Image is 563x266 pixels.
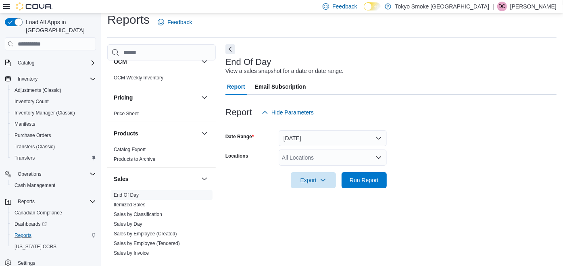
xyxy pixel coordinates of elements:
[296,172,331,188] span: Export
[11,208,65,218] a: Canadian Compliance
[200,57,209,66] button: OCM
[15,197,38,206] button: Reports
[2,73,99,85] button: Inventory
[8,152,99,164] button: Transfers
[279,130,387,146] button: [DATE]
[350,176,379,184] span: Run Report
[114,146,146,153] span: Catalog Export
[8,118,99,130] button: Manifests
[11,242,60,251] a: [US_STATE] CCRS
[114,202,146,208] a: Itemized Sales
[107,73,216,86] div: OCM
[225,153,248,159] label: Locations
[11,131,54,140] a: Purchase Orders
[492,2,494,11] p: |
[15,221,47,227] span: Dashboards
[16,2,52,10] img: Cova
[2,168,99,180] button: Operations
[200,129,209,138] button: Products
[11,242,96,251] span: Washington CCRS
[114,240,180,247] span: Sales by Employee (Tendered)
[2,57,99,69] button: Catalog
[11,142,58,152] a: Transfers (Classic)
[18,76,38,82] span: Inventory
[15,243,56,250] span: [US_STATE] CCRS
[11,231,96,240] span: Reports
[15,232,31,239] span: Reports
[23,18,96,34] span: Load All Apps in [GEOGRAPHIC_DATA]
[15,155,35,161] span: Transfers
[375,154,382,161] button: Open list of options
[114,58,127,66] h3: OCM
[8,230,99,241] button: Reports
[11,219,96,229] span: Dashboards
[8,218,99,230] a: Dashboards
[11,219,50,229] a: Dashboards
[11,108,78,118] a: Inventory Manager (Classic)
[8,241,99,252] button: [US_STATE] CCRS
[154,14,195,30] a: Feedback
[114,250,149,256] a: Sales by Invoice
[225,67,344,75] div: View a sales snapshot for a date or date range.
[107,109,216,122] div: Pricing
[114,129,198,137] button: Products
[11,231,35,240] a: Reports
[225,44,235,54] button: Next
[225,108,252,117] h3: Report
[225,57,271,67] h3: End Of Day
[15,74,41,84] button: Inventory
[114,75,163,81] a: OCM Weekly Inventory
[11,85,65,95] a: Adjustments (Classic)
[114,241,180,246] a: Sales by Employee (Tendered)
[2,196,99,207] button: Reports
[8,141,99,152] button: Transfers (Classic)
[15,210,62,216] span: Canadian Compliance
[8,180,99,191] button: Cash Management
[11,85,96,95] span: Adjustments (Classic)
[114,94,133,102] h3: Pricing
[255,79,306,95] span: Email Subscription
[271,108,314,116] span: Hide Parameters
[167,18,192,26] span: Feedback
[11,108,96,118] span: Inventory Manager (Classic)
[11,153,96,163] span: Transfers
[15,197,96,206] span: Reports
[259,104,317,121] button: Hide Parameters
[15,132,51,139] span: Purchase Orders
[114,156,155,162] a: Products to Archive
[114,175,198,183] button: Sales
[11,153,38,163] a: Transfers
[11,119,96,129] span: Manifests
[114,221,142,227] a: Sales by Day
[107,12,150,28] h1: Reports
[114,211,162,218] span: Sales by Classification
[114,175,129,183] h3: Sales
[15,121,35,127] span: Manifests
[332,2,357,10] span: Feedback
[8,130,99,141] button: Purchase Orders
[291,172,336,188] button: Export
[200,174,209,184] button: Sales
[107,145,216,167] div: Products
[11,97,96,106] span: Inventory Count
[114,110,139,117] span: Price Sheet
[11,119,38,129] a: Manifests
[15,98,49,105] span: Inventory Count
[114,212,162,217] a: Sales by Classification
[11,131,96,140] span: Purchase Orders
[8,96,99,107] button: Inventory Count
[18,60,34,66] span: Catalog
[15,182,55,189] span: Cash Management
[8,85,99,96] button: Adjustments (Classic)
[18,198,35,205] span: Reports
[11,142,96,152] span: Transfers (Classic)
[227,79,245,95] span: Report
[200,93,209,102] button: Pricing
[497,2,507,11] div: Dylan Creelman
[114,192,139,198] a: End Of Day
